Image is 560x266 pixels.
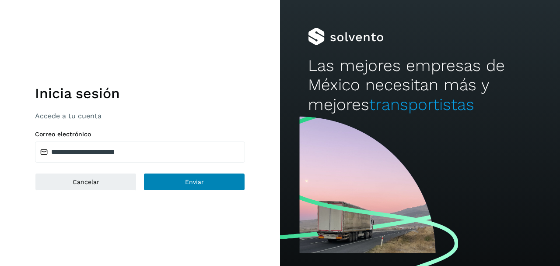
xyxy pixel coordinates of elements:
span: transportistas [369,95,474,114]
button: Enviar [143,173,245,191]
button: Cancelar [35,173,136,191]
h2: Las mejores empresas de México necesitan más y mejores [308,56,532,114]
p: Accede a tu cuenta [35,112,245,120]
h1: Inicia sesión [35,85,245,102]
span: Cancelar [73,179,99,185]
span: Enviar [185,179,204,185]
label: Correo electrónico [35,131,245,138]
